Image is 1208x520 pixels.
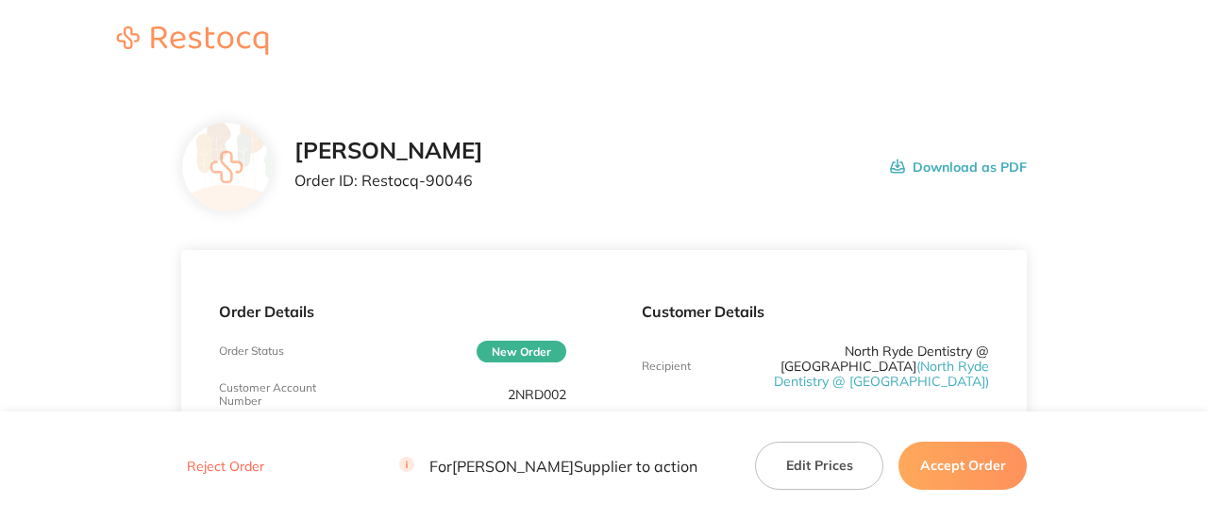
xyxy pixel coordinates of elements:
[294,138,483,164] h2: [PERSON_NAME]
[181,458,270,475] button: Reject Order
[642,303,989,320] p: Customer Details
[755,442,883,489] button: Edit Prices
[219,381,335,408] p: Customer Account Number
[890,138,1027,196] button: Download as PDF
[399,457,697,475] p: For [PERSON_NAME] Supplier to action
[477,341,566,362] span: New Order
[294,172,483,189] p: Order ID: Restocq- 90046
[898,442,1027,489] button: Accept Order
[642,360,691,373] p: Recipient
[219,303,566,320] p: Order Details
[98,26,287,58] a: Restocq logo
[219,344,284,358] p: Order Status
[774,358,989,390] span: ( North Ryde Dentistry @ [GEOGRAPHIC_DATA] )
[758,344,989,389] p: North Ryde Dentistry @ [GEOGRAPHIC_DATA]
[98,26,287,55] img: Restocq logo
[508,387,566,402] p: 2NRD002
